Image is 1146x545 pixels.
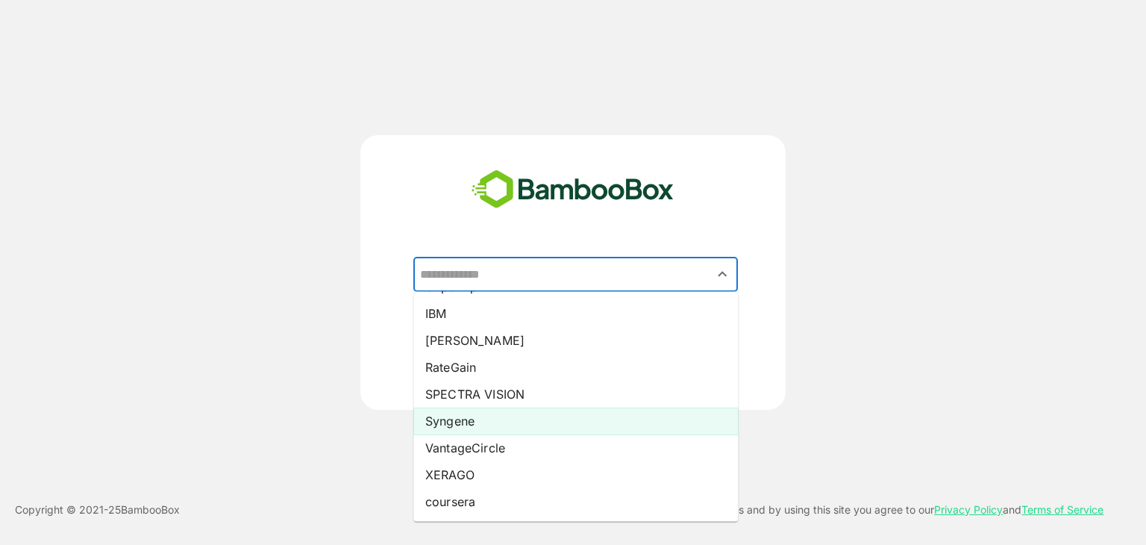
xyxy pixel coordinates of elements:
[15,501,180,519] p: Copyright © 2021- 25 BambooBox
[463,165,682,214] img: bamboobox
[413,300,738,327] li: IBM
[413,381,738,408] li: SPECTRA VISION
[638,501,1103,519] p: This site uses cookies and by using this site you agree to our and
[413,461,738,488] li: XERAGO
[413,327,738,354] li: [PERSON_NAME]
[413,435,738,461] li: VantageCircle
[713,264,733,284] button: Close
[413,408,738,435] li: Syngene
[934,503,1003,516] a: Privacy Policy
[413,488,738,515] li: coursera
[1021,503,1103,516] a: Terms of Service
[413,354,738,381] li: RateGain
